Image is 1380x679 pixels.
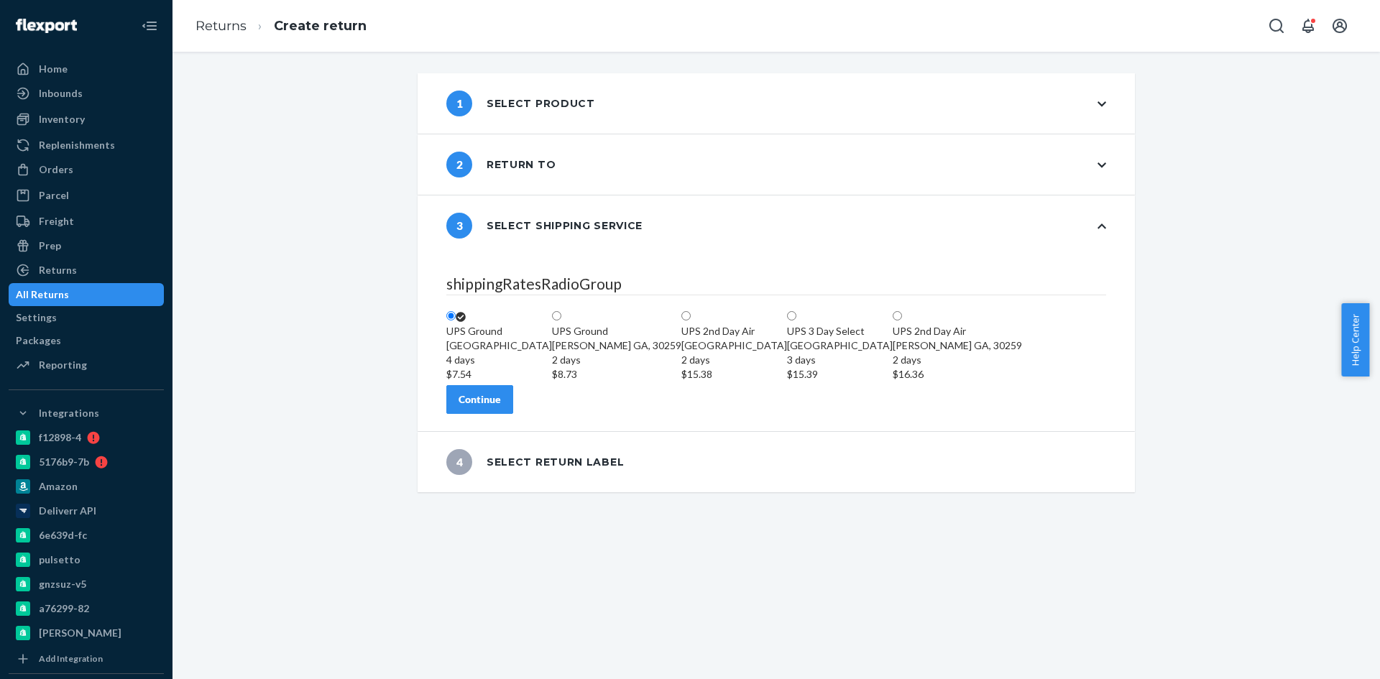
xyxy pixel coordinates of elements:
[552,311,561,320] input: UPS Ground[PERSON_NAME] GA, 302592 days$8.73
[681,353,787,367] div: 2 days
[9,158,164,181] a: Orders
[39,162,73,177] div: Orders
[446,91,472,116] span: 1
[1294,11,1322,40] button: Open notifications
[893,311,902,320] input: UPS 2nd Day Air[PERSON_NAME] GA, 302592 days$16.36
[16,287,69,302] div: All Returns
[9,210,164,233] a: Freight
[9,283,164,306] a: All Returns
[1341,303,1369,377] button: Help Center
[39,62,68,76] div: Home
[9,524,164,547] a: 6e639d-fc
[9,451,164,474] a: 5176b9-7b
[552,353,681,367] div: 2 days
[446,449,472,475] span: 4
[446,385,513,414] button: Continue
[39,601,89,616] div: a76299-82
[39,263,77,277] div: Returns
[787,338,893,382] div: [GEOGRAPHIC_DATA]
[787,353,893,367] div: 3 days
[9,184,164,207] a: Parcel
[552,367,681,382] div: $8.73
[681,311,691,320] input: UPS 2nd Day Air[GEOGRAPHIC_DATA]2 days$15.38
[39,528,87,542] div: 6e639d-fc
[787,311,796,320] input: UPS 3 Day Select[GEOGRAPHIC_DATA]3 days$15.39
[787,324,893,338] div: UPS 3 Day Select
[893,353,1022,367] div: 2 days
[39,406,99,420] div: Integrations
[195,18,247,34] a: Returns
[1262,11,1291,40] button: Open Search Box
[16,310,57,325] div: Settings
[9,329,164,352] a: Packages
[446,311,456,320] input: UPS Ground[GEOGRAPHIC_DATA]4 days$7.54
[39,430,81,445] div: f12898-4
[446,273,1106,295] legend: shippingRatesRadioGroup
[446,353,552,367] div: 4 days
[446,338,552,382] div: [GEOGRAPHIC_DATA]
[9,134,164,157] a: Replenishments
[9,108,164,131] a: Inventory
[787,367,893,382] div: $15.39
[39,577,86,591] div: gnzsuz-v5
[9,650,164,668] a: Add Integration
[446,152,472,177] span: 2
[9,259,164,282] a: Returns
[39,358,87,372] div: Reporting
[39,455,89,469] div: 5176b9-7b
[1325,11,1354,40] button: Open account menu
[446,213,643,239] div: Select shipping service
[9,57,164,80] a: Home
[39,626,121,640] div: [PERSON_NAME]
[459,392,501,407] div: Continue
[681,367,787,382] div: $15.38
[9,306,164,329] a: Settings
[39,239,61,253] div: Prep
[9,475,164,498] a: Amazon
[9,548,164,571] a: pulsetto
[446,91,595,116] div: Select product
[9,402,164,425] button: Integrations
[16,19,77,33] img: Flexport logo
[9,354,164,377] a: Reporting
[446,152,556,177] div: Return to
[39,188,69,203] div: Parcel
[552,324,681,338] div: UPS Ground
[39,479,78,494] div: Amazon
[39,86,83,101] div: Inbounds
[9,499,164,522] a: Deliverr API
[446,449,624,475] div: Select return label
[39,652,103,665] div: Add Integration
[446,324,552,338] div: UPS Ground
[39,112,85,126] div: Inventory
[9,426,164,449] a: f12898-4
[274,18,367,34] a: Create return
[39,504,96,518] div: Deliverr API
[39,138,115,152] div: Replenishments
[135,11,164,40] button: Close Navigation
[681,338,787,382] div: [GEOGRAPHIC_DATA]
[9,82,164,105] a: Inbounds
[681,324,787,338] div: UPS 2nd Day Air
[893,324,1022,338] div: UPS 2nd Day Air
[446,367,552,382] div: $7.54
[552,338,681,382] div: [PERSON_NAME] GA, 30259
[9,622,164,645] a: [PERSON_NAME]
[893,367,1022,382] div: $16.36
[39,214,74,228] div: Freight
[9,234,164,257] a: Prep
[446,213,472,239] span: 3
[893,338,1022,382] div: [PERSON_NAME] GA, 30259
[9,597,164,620] a: a76299-82
[184,5,378,47] ol: breadcrumbs
[39,553,80,567] div: pulsetto
[9,573,164,596] a: gnzsuz-v5
[16,333,61,348] div: Packages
